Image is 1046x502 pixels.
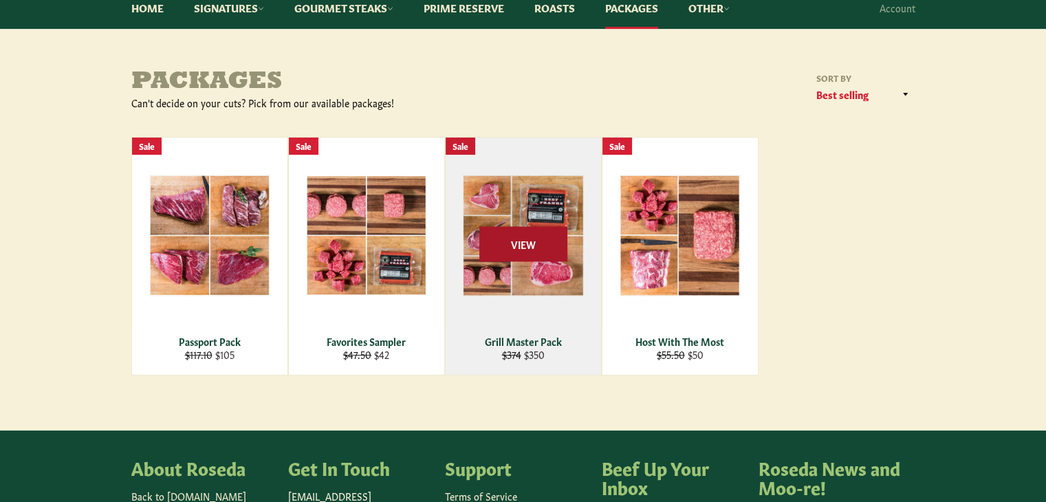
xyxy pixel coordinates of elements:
[759,458,902,496] h4: Roseda News and Moo-re!
[602,458,745,496] h4: Beef Up Your Inbox
[131,137,288,375] a: Passport Pack Passport Pack $117.10 $105
[149,175,270,296] img: Passport Pack
[306,175,427,296] img: Favorites Sampler
[131,458,274,477] h4: About Roseda
[602,137,759,375] a: Host With The Most Host With The Most $55.50 $50
[131,69,523,96] h1: Packages
[657,347,685,361] s: $55.50
[445,137,602,375] a: Grill Master Pack Grill Master Pack $374 $350 View
[132,138,162,155] div: Sale
[140,335,279,348] div: Passport Pack
[454,335,592,348] div: Grill Master Pack
[611,348,749,361] div: $50
[602,138,632,155] div: Sale
[140,348,279,361] div: $105
[289,138,318,155] div: Sale
[288,458,431,477] h4: Get In Touch
[611,335,749,348] div: Host With The Most
[479,226,567,261] span: View
[297,335,435,348] div: Favorites Sampler
[812,72,915,84] label: Sort by
[343,347,371,361] s: $47.50
[620,175,741,296] img: Host With The Most
[445,458,588,477] h4: Support
[131,96,523,109] div: Can't decide on your cuts? Pick from our available packages!
[297,348,435,361] div: $42
[185,347,213,361] s: $117.10
[288,137,445,375] a: Favorites Sampler Favorites Sampler $47.50 $42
